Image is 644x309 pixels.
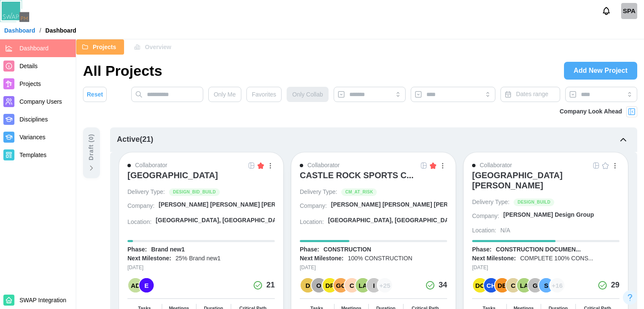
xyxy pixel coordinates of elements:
[345,189,373,196] span: CM_AT_RISK
[127,264,275,272] div: [DATE]
[19,152,47,158] span: Templates
[496,246,581,254] div: CONSTRUCTION DOCUMEN...
[300,264,447,272] div: [DATE]
[334,278,348,292] div: GC
[560,107,622,116] div: Company Look Ahead
[574,62,627,79] span: Add New Project
[175,254,221,263] div: 25% Brand new1
[484,278,498,292] div: CH
[256,161,265,170] button: Filled Star
[247,161,256,170] a: Open Project Grid
[159,201,275,212] a: [PERSON_NAME] [PERSON_NAME] [PERSON_NAME] A...
[127,202,155,210] div: Company:
[356,278,370,292] div: LA
[611,279,619,291] div: 29
[323,278,337,292] div: DP
[19,98,62,105] span: Company Users
[472,254,516,263] div: Next Milestone:
[473,278,487,292] div: DO
[246,87,282,102] button: Favorites
[328,216,458,225] div: [GEOGRAPHIC_DATA], [GEOGRAPHIC_DATA]
[300,246,319,254] div: Phase:
[312,278,326,292] div: O
[367,278,381,292] div: I
[472,212,499,221] div: Company:
[257,162,264,169] img: Filled Star
[19,297,66,303] span: SWAP Integration
[208,87,241,102] button: Only Me
[539,278,553,292] div: S
[300,254,343,263] div: Next Milestone:
[331,201,447,212] a: [PERSON_NAME] [PERSON_NAME] [PERSON_NAME] A...
[87,87,103,102] span: Reset
[517,278,531,292] div: LA
[83,87,107,102] button: Reset
[331,201,494,209] div: [PERSON_NAME] [PERSON_NAME] [PERSON_NAME] A...
[301,278,315,292] div: D
[428,161,438,170] button: Filled Star
[247,161,256,170] a: Grid Icon
[602,162,609,169] img: Empty Star
[127,246,147,254] div: Phase:
[300,218,324,226] div: Location:
[550,278,564,292] div: + 16
[300,188,337,196] div: Delivery Type:
[345,278,359,292] div: C
[593,162,600,169] img: Grid Icon
[135,161,167,170] div: Collaborator
[480,161,512,170] div: Collaborator
[591,161,601,170] a: Open Project Grid
[472,170,619,198] a: [GEOGRAPHIC_DATA][PERSON_NAME]
[127,188,165,196] div: Delivery Type:
[503,211,594,219] div: [PERSON_NAME] Design Group
[4,28,35,33] a: Dashboard
[19,45,49,52] span: Dashboard
[19,116,48,123] span: Disciplines
[506,278,520,292] div: C
[419,161,428,170] a: Grid Icon
[127,170,275,188] a: [GEOGRAPHIC_DATA]
[156,216,286,225] div: [GEOGRAPHIC_DATA], [GEOGRAPHIC_DATA]
[430,162,437,169] img: Filled Star
[87,134,96,160] div: Draft ( 0 )
[214,87,236,102] span: Only Me
[45,28,76,33] div: Dashboard
[439,279,447,291] div: 34
[151,246,185,254] div: Brand new1
[472,264,619,272] div: [DATE]
[266,279,275,291] div: 21
[599,4,614,18] button: Notifications
[19,80,41,87] span: Projects
[621,3,637,19] a: SShetty platform admin
[19,63,38,69] span: Details
[503,211,619,222] a: [PERSON_NAME] Design Group
[495,278,509,292] div: DB
[128,278,143,292] div: AD
[500,87,560,102] button: Dates range
[173,189,216,196] span: DESIGN_BID_BUILD
[248,162,255,169] img: Grid Icon
[517,199,550,206] span: DESIGN_BUILD
[159,201,322,209] div: [PERSON_NAME] [PERSON_NAME] [PERSON_NAME] A...
[145,40,171,54] span: Overview
[127,170,218,180] div: [GEOGRAPHIC_DATA]
[601,161,610,170] button: Empty Star
[420,162,427,169] img: Grid Icon
[472,226,496,235] div: Location:
[627,108,636,116] img: Project Look Ahead Button
[93,40,116,54] span: Projects
[472,198,509,207] div: Delivery Type:
[127,218,152,226] div: Location:
[139,278,154,292] div: E
[300,170,447,188] a: CASTLE ROCK SPORTS C...
[621,3,637,19] div: SPA
[528,278,542,292] div: G
[252,87,276,102] span: Favorites
[307,161,340,170] div: Collaborator
[472,246,492,254] div: Phase:
[76,39,124,55] button: Projects
[117,134,153,146] div: Active ( 21 )
[378,278,392,292] div: + 25
[520,254,593,263] div: COMPLETE 100% CONS...
[516,91,548,97] span: Dates range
